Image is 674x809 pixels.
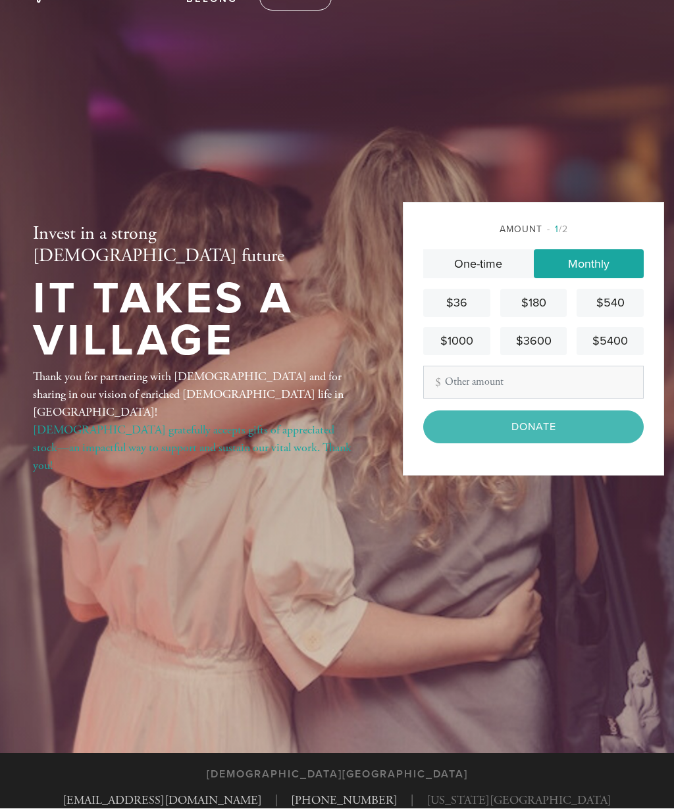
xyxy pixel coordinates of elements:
[582,333,638,351] div: $5400
[577,328,644,356] a: $5400
[423,250,533,279] a: One-time
[423,223,644,237] div: Amount
[505,333,562,351] div: $3600
[547,224,568,235] span: /2
[505,295,562,312] div: $180
[33,368,360,475] div: Thank you for partnering with [DEMOGRAPHIC_DATA] and for sharing in our vision of enriched [DEMOG...
[428,333,485,351] div: $1000
[500,289,567,318] a: $180
[500,328,567,356] a: $3600
[33,423,351,474] a: [DEMOGRAPHIC_DATA] gratefully accepts gifts of appreciated stock—an impactful way to support and ...
[207,769,468,781] h3: [DEMOGRAPHIC_DATA][GEOGRAPHIC_DATA]
[33,224,360,268] h2: Invest in a strong [DEMOGRAPHIC_DATA] future
[423,289,490,318] a: $36
[428,295,485,312] div: $36
[582,295,638,312] div: $540
[555,224,559,235] span: 1
[534,250,644,279] a: Monthly
[423,366,644,399] input: Other amount
[63,793,262,808] a: [EMAIL_ADDRESS][DOMAIN_NAME]
[291,793,398,808] a: [PHONE_NUMBER]
[33,278,360,363] h1: It Takes a Village
[423,328,490,356] a: $1000
[577,289,644,318] a: $540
